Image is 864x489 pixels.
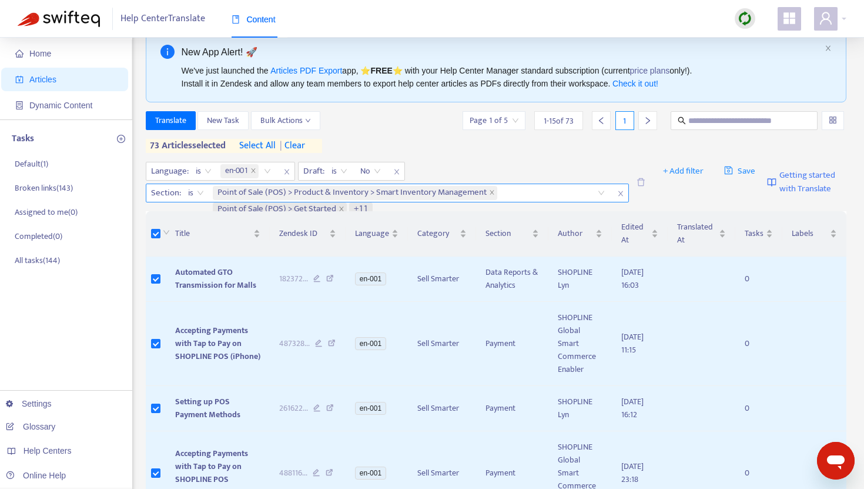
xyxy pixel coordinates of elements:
[12,132,34,146] p: Tasks
[792,227,828,240] span: Labels
[155,114,186,127] span: Translate
[15,254,60,267] p: All tasks ( 144 )
[630,66,670,75] a: price plans
[779,169,846,195] span: Getting started with Translate
[220,164,259,178] span: en-001
[250,168,256,175] span: close
[621,395,644,421] span: [DATE] 16:12
[621,330,644,357] span: [DATE] 11:15
[15,158,48,170] p: Default ( 1 )
[225,164,248,178] span: en-001
[175,227,251,240] span: Title
[197,111,249,130] button: New Task
[279,337,310,350] span: 487328 ...
[825,45,832,52] button: close
[485,227,530,240] span: Section
[819,11,833,25] span: user
[15,75,24,84] span: account-book
[279,402,308,415] span: 261622 ...
[182,45,821,59] div: New App Alert! 🚀
[476,257,548,302] td: Data Reports & Analytics
[270,66,342,75] a: Articles PDF Export
[735,257,782,302] td: 0
[355,467,386,480] span: en-001
[279,467,307,480] span: 488116 ...
[558,227,593,240] span: Author
[29,49,51,58] span: Home
[817,442,855,480] iframe: メッセージングウィンドウの起動ボタン、進行中の会話
[305,118,311,124] span: down
[408,386,476,431] td: Sell Smarter
[24,446,72,455] span: Help Centers
[175,265,256,292] span: Automated GTO Transmission for Malls
[146,139,226,153] span: 73 articles selected
[745,227,763,240] span: Tasks
[251,111,320,130] button: Bulk Actionsdown
[15,49,24,58] span: home
[217,186,487,200] span: Point of Sale (POS) > Product & Inventory > Smart Inventory Management
[279,272,308,285] span: 182372 ...
[637,178,645,187] span: delete
[213,186,497,200] span: Point of Sale (POS) > Product & Inventory > Smart Inventory Management
[188,184,204,202] span: is
[232,15,276,24] span: Content
[612,79,658,88] a: Check it out!
[217,202,336,217] span: Point of Sale (POS) > Get Started
[408,257,476,302] td: Sell Smarter
[163,229,170,236] span: down
[346,211,408,257] th: Language
[621,265,644,292] span: [DATE] 16:03
[621,460,644,486] span: [DATE] 23:18
[408,302,476,386] td: Sell Smarter
[677,221,716,247] span: Translated At
[6,471,66,480] a: Online Help
[331,162,347,180] span: is
[29,101,92,110] span: Dynamic Content
[15,206,78,218] p: Assigned to me ( 0 )
[15,182,73,194] p: Broken links ( 143 )
[355,402,386,415] span: en-001
[548,257,612,302] td: SHOPLINE Lyn
[389,165,404,179] span: close
[207,114,239,127] span: New Task
[644,117,652,125] span: right
[15,230,62,242] p: Completed ( 0 )
[120,8,205,30] span: Help Center Translate
[239,139,276,153] span: select all
[612,211,668,257] th: Edited At
[360,162,381,180] span: No
[548,302,612,386] td: SHOPLINE Global Smart Commerce Enabler
[476,211,548,257] th: Section
[299,162,326,180] span: Draft :
[29,75,56,84] span: Articles
[175,395,240,421] span: Setting up POS Payment Methods
[349,202,373,217] span: +11
[355,337,386,350] span: en-001
[621,221,649,247] span: Edited At
[280,138,282,154] span: |
[548,386,612,431] td: SHOPLINE Lyn
[735,211,782,257] th: Tasks
[417,227,457,240] span: Category
[678,117,686,125] span: search
[355,272,386,285] span: en-001
[654,162,712,181] button: + Add filter
[279,227,327,240] span: Zendesk ID
[160,45,175,59] span: info-circle
[476,386,548,431] td: Payment
[355,227,389,240] span: Language
[782,211,846,257] th: Labels
[476,302,548,386] td: Payment
[354,202,368,217] span: +11
[6,422,55,431] a: Glossary
[738,11,752,26] img: sync.dc5367851b00ba804db3.png
[6,399,52,408] a: Settings
[279,165,294,179] span: close
[166,211,270,257] th: Title
[117,135,125,143] span: plus-circle
[613,187,628,201] span: close
[15,101,24,109] span: container
[668,211,735,257] th: Translated At
[597,117,605,125] span: left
